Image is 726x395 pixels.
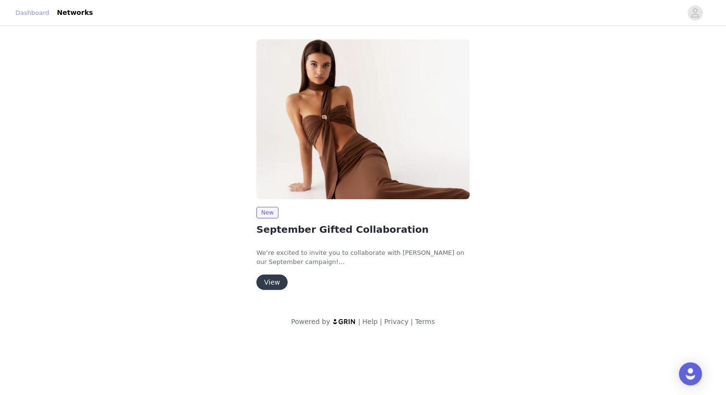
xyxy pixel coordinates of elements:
[679,362,702,385] div: Open Intercom Messenger
[415,318,435,325] a: Terms
[411,318,413,325] span: |
[256,207,278,218] span: New
[256,279,288,286] a: View
[256,248,470,267] p: We’re excited to invite you to collaborate with [PERSON_NAME] on our September campaign!
[332,318,356,324] img: logo
[690,5,700,21] div: avatar
[358,318,361,325] span: |
[256,275,288,290] button: View
[291,318,330,325] span: Powered by
[256,39,470,199] img: Peppermayo USA
[363,318,378,325] a: Help
[256,222,470,237] h2: September Gifted Collaboration
[15,8,49,18] a: Dashboard
[380,318,382,325] span: |
[51,2,99,24] a: Networks
[384,318,409,325] a: Privacy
